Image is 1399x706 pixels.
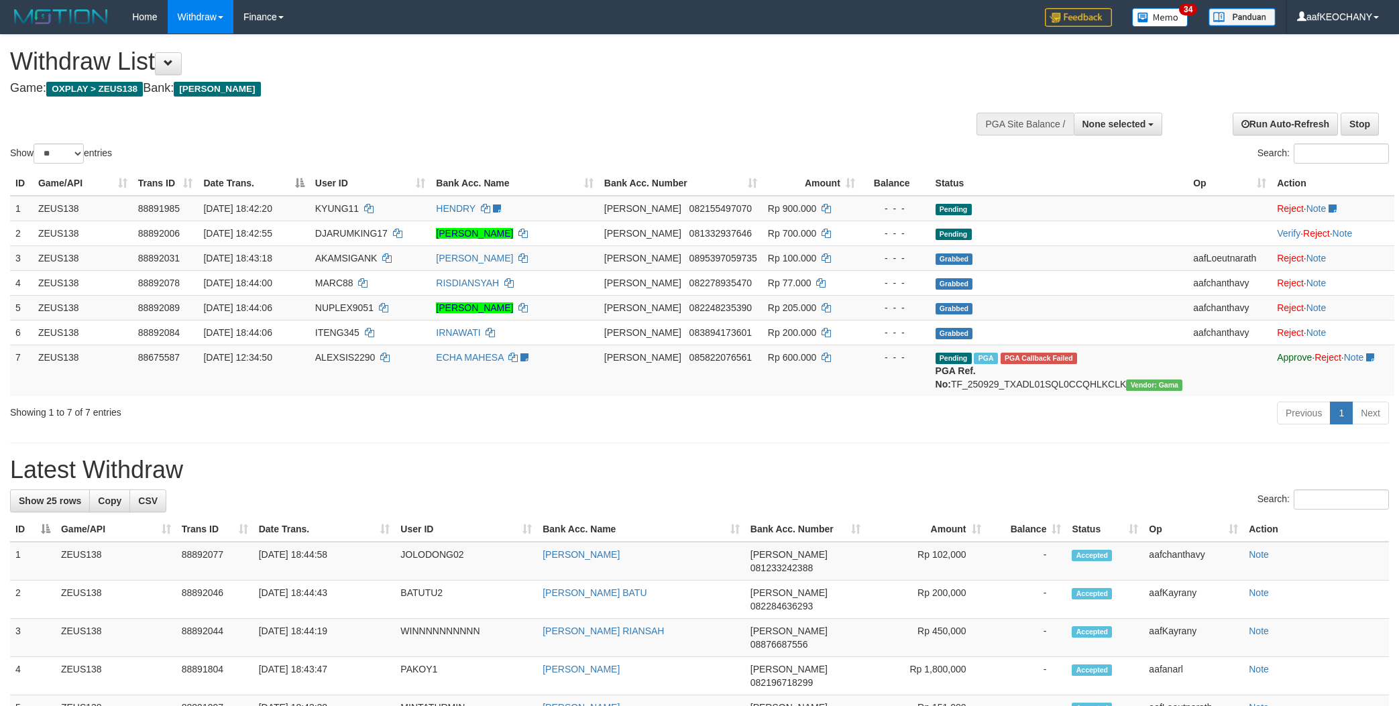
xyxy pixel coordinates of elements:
span: Accepted [1072,550,1112,561]
td: 3 [10,619,56,657]
span: [DATE] 12:34:50 [203,352,272,363]
th: ID: activate to sort column descending [10,517,56,542]
span: NUPLEX9051 [315,302,374,313]
td: TF_250929_TXADL01SQL0CCQHLKCLK [930,345,1188,396]
span: Rp 600.000 [768,352,816,363]
td: ZEUS138 [33,221,133,245]
th: Action [1243,517,1389,542]
th: User ID: activate to sort column ascending [395,517,537,542]
td: · [1272,320,1394,345]
a: Reject [1277,302,1304,313]
a: [PERSON_NAME] [543,549,620,560]
span: ALEXSIS2290 [315,352,376,363]
span: Rp 700.000 [768,228,816,239]
td: BATUTU2 [395,581,537,619]
span: Rp 200.000 [768,327,816,338]
span: 88891985 [138,203,180,214]
td: 2 [10,221,33,245]
span: 88892031 [138,253,180,263]
div: - - - [866,276,925,290]
a: Note [1306,203,1327,214]
span: [DATE] 18:44:00 [203,278,272,288]
td: 1 [10,196,33,221]
a: HENDRY [436,203,475,214]
span: [DATE] 18:44:06 [203,302,272,313]
td: 88891804 [176,657,254,695]
a: Verify [1277,228,1300,239]
span: Grabbed [936,278,973,290]
h1: Latest Withdraw [10,457,1389,483]
th: Status: activate to sort column ascending [1066,517,1143,542]
td: 88892046 [176,581,254,619]
td: PAKOY1 [395,657,537,695]
span: Rp 205.000 [768,302,816,313]
span: [PERSON_NAME] [750,664,828,674]
th: Bank Acc. Number: activate to sort column ascending [599,171,763,196]
span: [DATE] 18:43:18 [203,253,272,263]
span: Pending [936,204,972,215]
span: PGA Error [1001,353,1077,364]
span: Copy 082155497070 to clipboard [689,203,752,214]
span: Accepted [1072,626,1112,638]
a: Previous [1277,402,1331,424]
a: Note [1249,587,1269,598]
td: aafchanthavy [1143,542,1243,581]
a: Note [1333,228,1353,239]
td: aafchanthavy [1188,270,1272,295]
span: Marked by aafpengsreynich [974,353,997,364]
span: [PERSON_NAME] [750,587,828,598]
a: Reject [1314,352,1341,363]
span: 88892006 [138,228,180,239]
th: Action [1272,171,1394,196]
span: 88892078 [138,278,180,288]
span: Copy [98,495,121,506]
a: [PERSON_NAME] BATU [543,587,647,598]
span: Rp 77.000 [768,278,812,288]
th: Amount: activate to sort column ascending [763,171,860,196]
a: Note [1249,664,1269,674]
td: aafchanthavy [1188,320,1272,345]
td: · [1272,270,1394,295]
td: Rp 1,800,000 [866,657,987,695]
span: Copy 082278935470 to clipboard [689,278,752,288]
td: · [1272,196,1394,221]
a: [PERSON_NAME] RIANSAH [543,626,664,636]
td: ZEUS138 [33,320,133,345]
div: - - - [866,301,925,314]
span: Rp 900.000 [768,203,816,214]
h1: Withdraw List [10,48,919,75]
a: [PERSON_NAME] [543,664,620,674]
span: [DATE] 18:42:20 [203,203,272,214]
th: Balance [860,171,930,196]
span: MARC88 [315,278,353,288]
span: [PERSON_NAME] [604,352,681,363]
a: CSV [129,489,166,512]
a: Note [1249,626,1269,636]
a: Reject [1277,278,1304,288]
img: Button%20Memo.svg [1132,8,1188,27]
td: · [1272,295,1394,320]
span: KYUNG11 [315,203,359,214]
div: - - - [866,326,925,339]
td: [DATE] 18:43:47 [254,657,396,695]
a: [PERSON_NAME] [436,228,513,239]
label: Search: [1257,489,1389,510]
th: Op: activate to sort column ascending [1143,517,1243,542]
td: Rp 200,000 [866,581,987,619]
label: Show entries [10,143,112,164]
div: - - - [866,351,925,364]
span: [PERSON_NAME] [174,82,260,97]
th: Game/API: activate to sort column ascending [56,517,176,542]
a: IRNAWATI [436,327,480,338]
span: ITENG345 [315,327,359,338]
span: Copy 083894173601 to clipboard [689,327,752,338]
td: WINNNNNNNNNN [395,619,537,657]
a: Note [1306,302,1327,313]
td: aafanarl [1143,657,1243,695]
a: Note [1249,549,1269,560]
span: Grabbed [936,303,973,314]
a: Note [1306,278,1327,288]
a: [PERSON_NAME] [436,253,513,263]
a: RISDIANSYAH [436,278,499,288]
td: · [1272,245,1394,270]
